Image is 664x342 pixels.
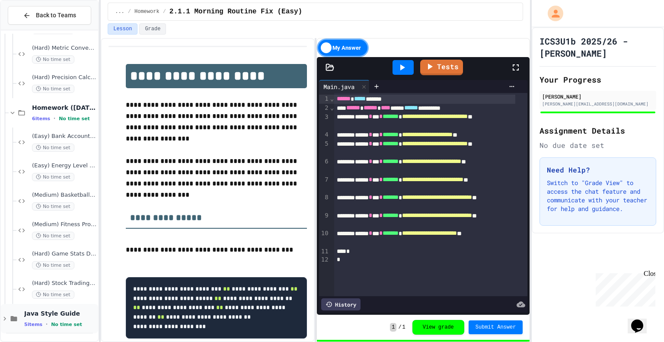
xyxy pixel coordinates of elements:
[319,104,330,113] div: 2
[32,116,50,121] span: 6 items
[32,221,96,228] span: (Medium) Fitness Progress Tracker
[319,157,330,176] div: 6
[319,247,330,256] div: 11
[36,11,76,20] span: Back to Teams
[32,173,74,181] span: No time set
[32,45,96,52] span: (Hard) Metric Conversion Debugger
[32,232,74,240] span: No time set
[321,298,361,310] div: History
[628,307,655,333] iframe: chat widget
[32,85,74,93] span: No time set
[115,8,124,15] span: ...
[319,95,330,104] div: 1
[319,80,370,93] div: Main.java
[539,35,656,59] h1: ICS3U1b 2025/26 - [PERSON_NAME]
[32,104,96,112] span: Homework ([DATE])
[398,324,401,331] span: /
[539,3,565,23] div: My Account
[128,8,131,15] span: /
[412,320,464,335] button: View grade
[32,280,96,287] span: (Hard) Stock Trading Simulator
[32,144,74,152] span: No time set
[542,101,654,107] div: [PERSON_NAME][EMAIL_ADDRESS][DOMAIN_NAME]
[51,322,82,327] span: No time set
[319,82,359,91] div: Main.java
[59,116,90,121] span: No time set
[402,324,405,331] span: 1
[46,321,48,328] span: •
[32,261,74,269] span: No time set
[32,74,96,81] span: (Hard) Precision Calculator System
[3,3,60,55] div: Chat with us now!Close
[54,115,55,122] span: •
[32,202,74,211] span: No time set
[24,310,96,317] span: Java Style Guide
[420,60,463,75] a: Tests
[319,229,330,247] div: 10
[547,165,649,175] h3: Need Help?
[32,55,74,64] span: No time set
[32,133,96,140] span: (Easy) Bank Account Updater
[476,324,516,331] span: Submit Answer
[319,140,330,158] div: 5
[539,125,656,137] h2: Assignment Details
[319,113,330,131] div: 3
[134,8,160,15] span: Homework
[32,192,96,199] span: (Medium) Basketball Score Tracker
[139,23,166,35] button: Grade
[8,6,91,25] button: Back to Teams
[330,104,334,111] span: Fold line
[390,323,396,332] span: 1
[547,179,649,213] p: Switch to "Grade View" to access the chat feature and communicate with your teacher for help and ...
[319,193,330,211] div: 8
[163,8,166,15] span: /
[319,176,330,194] div: 7
[32,291,74,299] span: No time set
[592,270,655,307] iframe: chat widget
[469,320,523,334] button: Submit Answer
[542,93,654,100] div: [PERSON_NAME]
[319,256,330,264] div: 12
[108,23,137,35] button: Lesson
[319,131,330,140] div: 4
[330,95,334,102] span: Fold line
[169,6,302,17] span: 2.1.1 Morning Routine Fix (Easy)
[32,162,96,169] span: (Easy) Energy Level Tracker
[319,211,330,230] div: 9
[539,140,656,150] div: No due date set
[24,322,42,327] span: 5 items
[32,250,96,258] span: (Hard) Game Stats Debug Challenge
[539,74,656,86] h2: Your Progress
